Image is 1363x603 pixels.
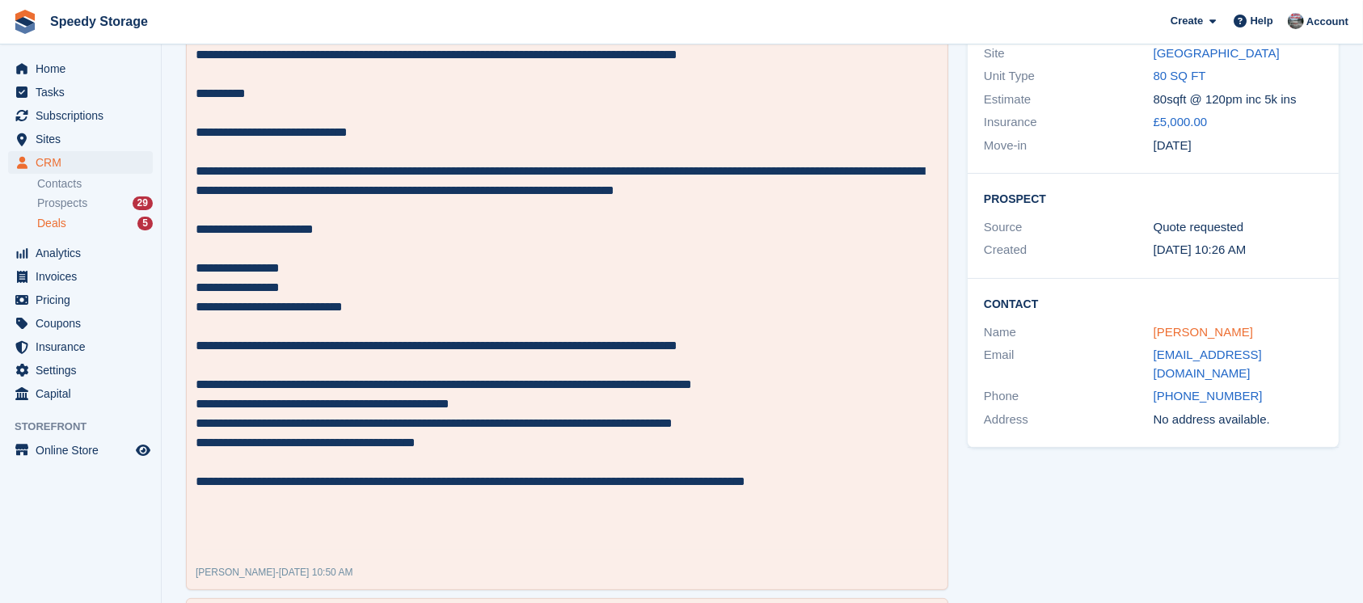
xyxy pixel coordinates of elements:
a: menu [8,335,153,358]
a: menu [8,242,153,264]
span: Subscriptions [36,104,133,127]
div: Source [984,218,1154,237]
a: 80 SQ FT [1154,69,1206,82]
span: Prospects [37,196,87,211]
a: menu [8,104,153,127]
div: 80sqft @ 120pm inc 5k ins [1154,91,1323,109]
a: £5,000.00 [1154,115,1208,129]
a: menu [8,312,153,335]
img: stora-icon-8386f47178a22dfd0bd8f6a31ec36ba5ce8667c1dd55bd0f319d3a0aa187defe.svg [13,10,37,34]
div: 29 [133,196,153,210]
span: Account [1306,14,1348,30]
div: [DATE] [1154,137,1323,155]
h2: Prospect [984,190,1323,206]
span: Tasks [36,81,133,103]
span: Capital [36,382,133,405]
span: Coupons [36,312,133,335]
a: menu [8,128,153,150]
div: [DATE] 10:26 AM [1154,241,1323,259]
span: Deals [37,216,66,231]
span: Online Store [36,439,133,462]
span: CRM [36,151,133,174]
a: menu [8,289,153,311]
div: Quote requested [1154,218,1323,237]
div: 5 [137,217,153,230]
a: menu [8,81,153,103]
div: Email [984,346,1154,382]
div: Name [984,323,1154,342]
a: menu [8,151,153,174]
a: [PERSON_NAME] [1154,325,1253,339]
div: - [196,565,353,580]
a: menu [8,57,153,80]
a: Contacts [37,176,153,192]
span: [PERSON_NAME] [196,567,276,578]
span: Invoices [36,265,133,288]
span: Settings [36,359,133,382]
span: [DATE] 10:50 AM [279,567,353,578]
div: Phone [984,387,1154,406]
div: No address available. [1154,411,1323,429]
div: Created [984,241,1154,259]
a: menu [8,439,153,462]
a: menu [8,359,153,382]
span: Help [1251,13,1273,29]
a: menu [8,382,153,405]
div: Estimate [984,91,1154,109]
span: Analytics [36,242,133,264]
span: Sites [36,128,133,150]
h2: Contact [984,295,1323,311]
span: Home [36,57,133,80]
div: Site [984,44,1154,63]
div: Unit Type [984,67,1154,86]
span: Pricing [36,289,133,311]
a: [EMAIL_ADDRESS][DOMAIN_NAME] [1154,348,1262,380]
span: Storefront [15,419,161,435]
a: menu [8,265,153,288]
a: [GEOGRAPHIC_DATA] [1154,46,1280,60]
img: Dan Jackson [1288,13,1304,29]
a: Prospects 29 [37,195,153,212]
span: Insurance [36,335,133,358]
span: Create [1171,13,1203,29]
div: Address [984,411,1154,429]
div: Insurance [984,113,1154,132]
a: Preview store [133,441,153,460]
a: Speedy Storage [44,8,154,35]
div: Move-in [984,137,1154,155]
a: [PHONE_NUMBER] [1154,389,1263,403]
a: Deals 5 [37,215,153,232]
